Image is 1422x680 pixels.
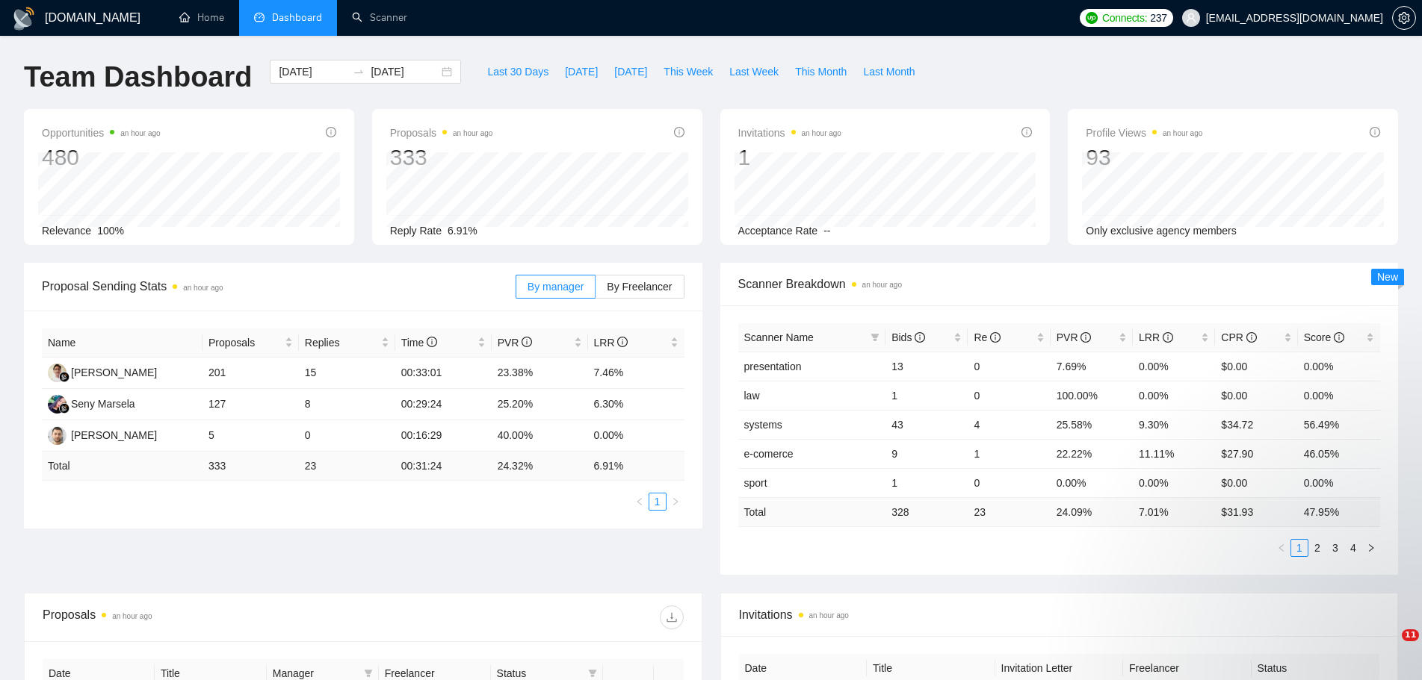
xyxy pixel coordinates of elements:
span: user [1186,13,1196,23]
img: gigradar-bm.png [59,372,69,382]
td: Total [42,452,203,481]
span: -- [823,225,830,237]
span: Profile Views [1086,124,1202,142]
span: right [671,497,680,506]
td: 00:33:01 [395,358,492,389]
span: By Freelancer [607,281,672,293]
td: 47.95 % [1298,497,1380,526]
span: download [661,611,683,623]
time: an hour ago [809,611,849,620]
span: info-circle [1370,127,1380,137]
span: Invitations [739,605,1380,624]
span: This Week [664,63,713,80]
span: CPR [1221,331,1256,343]
td: 0.00% [1133,468,1215,497]
a: setting [1392,12,1416,24]
span: Time [401,337,437,349]
a: YB[PERSON_NAME] [48,428,157,440]
span: info-circle [915,332,925,343]
span: Replies [305,334,378,351]
button: This Month [787,60,855,84]
span: filter [871,333,880,342]
span: info-circle [1246,332,1257,343]
td: 22.22% [1051,439,1133,468]
td: $34.72 [1215,410,1297,439]
td: 6.91 % [588,452,684,481]
span: Only exclusive agency members [1086,225,1237,237]
span: Bids [891,331,925,343]
span: Scanner Breakdown [738,275,1381,293]
button: [DATE] [606,60,655,84]
td: 0.00% [1298,352,1380,381]
th: Replies [299,328,395,358]
span: Re [974,331,1001,343]
img: YB [48,426,67,445]
time: an hour ago [183,284,223,292]
td: 13 [885,352,968,381]
td: 328 [885,497,968,526]
time: an hour ago [112,612,152,620]
input: Start date [279,63,347,80]
td: 1 [885,468,968,497]
span: left [635,497,644,506]
time: an hour ago [862,281,902,289]
td: 9 [885,439,968,468]
span: [DATE] [614,63,647,80]
span: Relevance [42,225,91,237]
a: sport [744,477,767,489]
img: logo [12,7,36,31]
button: [DATE] [557,60,606,84]
td: 201 [203,358,299,389]
span: Acceptance Rate [738,225,818,237]
td: 40.00% [492,420,588,452]
span: info-circle [674,127,684,137]
li: 1 [649,493,667,511]
td: 0.00% [588,420,684,452]
button: Last Week [721,60,787,84]
td: 11.11% [1133,439,1215,468]
span: info-circle [1334,332,1344,343]
td: 0 [968,381,1050,410]
td: 100.00% [1051,381,1133,410]
span: Connects: [1102,10,1147,26]
td: 5 [203,420,299,452]
td: 0.00% [1133,381,1215,410]
span: Last 30 Days [487,63,548,80]
td: 0 [299,420,395,452]
td: 4 [968,410,1050,439]
a: searchScanner [352,11,407,24]
td: 25.20% [492,389,588,420]
span: to [353,66,365,78]
td: 25.58% [1051,410,1133,439]
iframe: Intercom live chat [1371,629,1407,665]
td: 15 [299,358,395,389]
div: Proposals [43,605,363,629]
td: 7.01 % [1133,497,1215,526]
a: 1 [649,493,666,510]
div: [PERSON_NAME] [71,427,157,443]
td: 127 [203,389,299,420]
td: 7.69% [1051,352,1133,381]
h1: Team Dashboard [24,60,252,95]
td: 0 [968,352,1050,381]
span: info-circle [1081,332,1091,343]
a: SMSeny Marsela [48,397,135,409]
td: 7.46% [588,358,684,389]
input: End date [371,63,439,80]
td: 00:29:24 [395,389,492,420]
span: filter [588,669,597,678]
div: 93 [1086,143,1202,172]
span: Opportunities [42,124,161,142]
span: swap-right [353,66,365,78]
td: $27.90 [1215,439,1297,468]
time: an hour ago [120,129,160,137]
span: [DATE] [565,63,598,80]
td: 43 [885,410,968,439]
a: homeHome [179,11,224,24]
td: 1 [968,439,1050,468]
td: 23.38% [492,358,588,389]
span: filter [364,669,373,678]
td: $ 31.93 [1215,497,1297,526]
time: an hour ago [1163,129,1202,137]
th: Proposals [203,328,299,358]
